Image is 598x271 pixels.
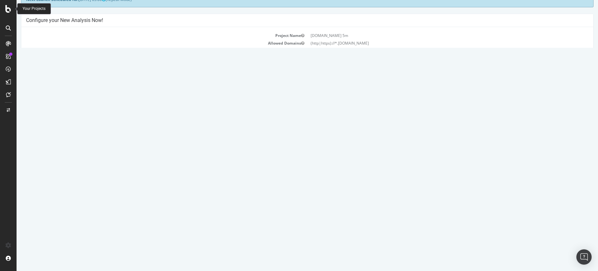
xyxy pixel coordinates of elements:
[10,39,291,47] td: Allowed Domains
[10,47,291,54] td: Start URLs
[291,39,572,47] td: (http|https)://*.[DOMAIN_NAME]
[576,249,592,265] div: Open Intercom Messenger
[23,6,46,11] div: Your Projects
[291,47,572,54] td: [URL][DOMAIN_NAME]
[10,17,572,24] h4: Configure your New Analysis Now!
[10,32,291,39] td: Project Name
[291,32,572,39] td: [DOMAIN_NAME] 5m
